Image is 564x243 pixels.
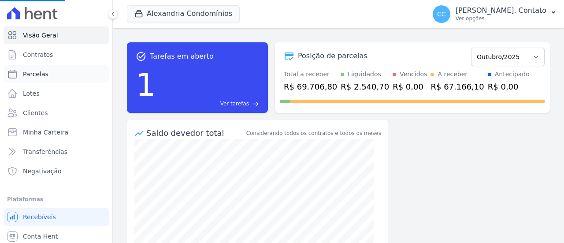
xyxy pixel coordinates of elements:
span: Contratos [23,50,53,59]
a: Parcelas [4,65,109,83]
div: Saldo devedor total [146,127,245,139]
a: Clientes [4,104,109,122]
span: Visão Geral [23,31,58,40]
div: R$ 69.706,80 [284,81,337,93]
span: Minha Carteira [23,128,68,137]
span: Parcelas [23,70,48,79]
a: Ver tarefas east [160,100,259,108]
span: Tarefas em aberto [150,51,214,62]
a: Minha Carteira [4,123,109,141]
div: A receber [438,70,468,79]
span: Clientes [23,108,48,117]
div: 1 [136,62,156,108]
div: R$ 0,00 [393,81,427,93]
p: Ver opções [456,15,546,22]
div: R$ 67.166,10 [430,81,484,93]
span: Transferências [23,147,67,156]
div: Liquidados [348,70,381,79]
span: Lotes [23,89,40,98]
a: Visão Geral [4,26,109,44]
span: Negativação [23,167,62,176]
a: Transferências [4,143,109,161]
div: Antecipado [495,70,530,79]
a: Negativação [4,162,109,180]
p: [PERSON_NAME]. Contato [456,6,546,15]
button: CC [PERSON_NAME]. Contato Ver opções [426,2,564,26]
div: R$ 0,00 [488,81,530,93]
a: Lotes [4,85,109,102]
div: Considerando todos os contratos e todos os meses [246,129,381,137]
div: R$ 2.540,70 [341,81,389,93]
span: Ver tarefas [220,100,249,108]
div: Vencidos [400,70,427,79]
a: Contratos [4,46,109,64]
div: Posição de parcelas [298,51,367,61]
div: Total a receber [284,70,337,79]
span: east [252,101,259,107]
span: task_alt [136,51,146,62]
span: Recebíveis [23,213,56,221]
span: Conta Hent [23,232,58,241]
a: Recebíveis [4,208,109,226]
button: Alexandria Condomínios [127,5,240,22]
span: CC [437,11,446,17]
div: Plataformas [7,194,105,205]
